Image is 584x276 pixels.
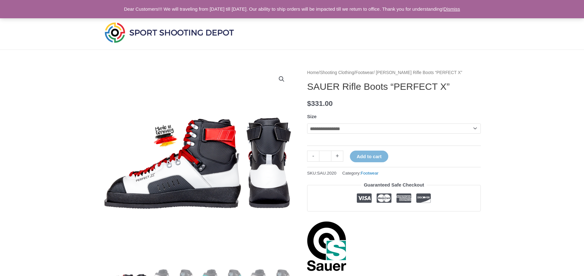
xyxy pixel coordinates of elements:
a: + [331,151,343,162]
a: - [307,151,319,162]
legend: Guaranteed Safe Checkout [361,181,427,189]
span: SKU: [307,169,336,177]
a: Shooting Clothing [320,70,354,75]
img: Sport Shooting Depot [103,21,235,44]
span: Category: [342,169,379,177]
span: $ [307,100,311,107]
span: SAU.2020 [317,171,337,175]
button: Add to cart [350,151,388,162]
h1: SAUER Rifle Boots “PERFECT X” [307,81,481,92]
a: Footwear [355,70,373,75]
a: Home [307,70,319,75]
label: Size [307,114,317,119]
img: PERFECT X [103,69,292,258]
nav: Breadcrumb [307,69,481,77]
bdi: 331.00 [307,100,333,107]
a: View full-screen image gallery [276,73,287,85]
a: Footwear [361,171,378,175]
a: Sauer Shooting Sportswear [307,221,346,271]
a: Dismiss [444,6,460,12]
input: Product quantity [319,151,331,162]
